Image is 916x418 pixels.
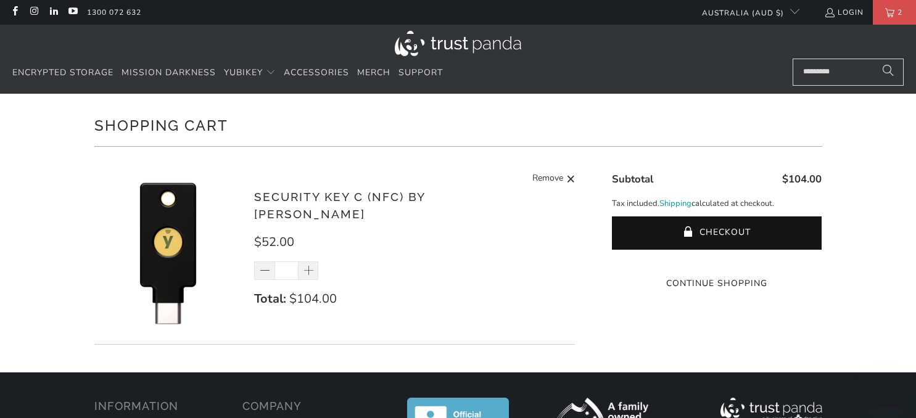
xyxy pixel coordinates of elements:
span: $104.00 [782,172,822,186]
summary: YubiKey [224,59,276,88]
button: Checkout [612,216,822,250]
nav: Translation missing: en.navigation.header.main_nav [12,59,443,88]
span: Merch [357,67,390,78]
h1: Shopping Cart [94,112,822,137]
span: Encrypted Storage [12,67,113,78]
a: Trust Panda Australia on YouTube [67,7,78,17]
a: Security Key C (NFC) by [PERSON_NAME] [254,190,425,221]
a: Support [398,59,443,88]
a: Login [824,6,864,19]
span: Accessories [284,67,349,78]
a: Merch [357,59,390,88]
a: Trust Panda Australia on Instagram [28,7,39,17]
a: Accessories [284,59,349,88]
input: Search... [793,59,904,86]
img: Security Key C (NFC) by Yubico [94,178,242,326]
span: $52.00 [254,234,294,250]
span: $104.00 [289,290,337,307]
a: Trust Panda Australia on Facebook [9,7,20,17]
img: Trust Panda Australia [395,31,521,56]
span: Remove [532,171,563,187]
a: Continue Shopping [612,277,822,290]
span: Subtotal [612,172,653,186]
span: Mission Darkness [122,67,216,78]
span: YubiKey [224,67,263,78]
a: Mission Darkness [122,59,216,88]
iframe: Button to launch messaging window [867,369,906,408]
p: Tax included. calculated at checkout. [612,197,822,210]
strong: Total: [254,290,286,307]
span: Support [398,67,443,78]
button: Search [873,59,904,86]
a: Encrypted Storage [12,59,113,88]
a: Trust Panda Australia on LinkedIn [48,7,59,17]
a: Shipping [659,197,691,210]
a: 1300 072 632 [87,6,141,19]
a: Remove [532,171,576,187]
